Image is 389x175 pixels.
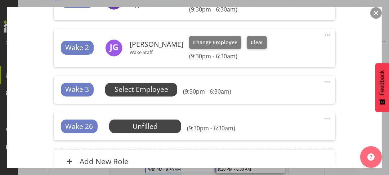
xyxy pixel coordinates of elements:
[133,121,158,131] span: Unfilled
[130,49,183,55] p: Wake Staff
[379,70,385,95] span: Feedback
[189,6,267,13] h6: (9:30pm - 6:30am)
[251,39,263,46] span: Clear
[193,39,237,46] span: Change Employee
[130,3,183,8] p: Support Worker
[130,40,183,48] h6: [PERSON_NAME]
[183,88,231,95] h6: (9:30pm - 6:30am)
[105,39,122,57] img: justin-george6004.jpg
[80,157,129,166] h6: Add New Role
[115,84,168,95] span: Select Employee
[187,125,235,132] h6: (9:30pm - 6:30am)
[375,63,389,112] button: Feedback - Show survey
[65,121,93,132] span: Wake 26
[247,36,267,49] button: Clear
[189,36,241,49] button: Change Employee
[65,42,89,53] span: Wake 2
[65,84,89,95] span: Wake 3
[367,153,375,161] img: help-xxl-2.png
[189,53,267,60] h6: (9:30pm - 6:30am)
